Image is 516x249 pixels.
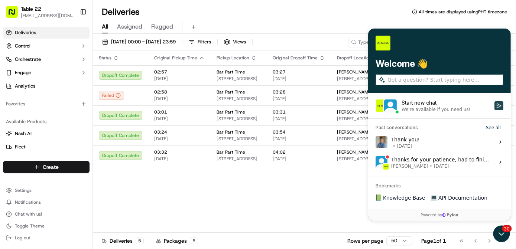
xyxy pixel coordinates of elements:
[15,235,30,241] span: Log out
[273,116,325,122] span: [DATE]
[21,13,74,19] button: [EMAIL_ADDRESS][DOMAIN_NAME]
[337,96,419,102] span: [STREET_ADDRESS][PERSON_NAME]
[154,109,205,115] span: 03:01
[185,37,214,47] button: Filters
[154,89,205,95] span: 02:58
[221,37,249,47] button: Views
[217,156,261,162] span: [STREET_ADDRESS]
[347,237,383,245] p: Rows per page
[15,211,42,217] span: Chat with us!
[21,5,41,13] button: Table 22
[3,80,90,92] a: Analytics
[190,237,198,244] div: 5
[6,130,87,137] a: Nash AI
[419,9,507,15] span: All times are displayed using PHT timezone
[99,37,179,47] button: [DATE] 00:00 - [DATE] 23:59
[198,39,211,45] span: Filters
[3,209,90,219] button: Chat with us!
[154,96,205,102] span: [DATE]
[217,129,245,135] span: Bar Part Time
[15,144,26,150] span: Fleet
[273,129,325,135] span: 03:54
[337,116,419,122] span: [STREET_ADDRESS][PERSON_NAME]
[273,96,325,102] span: [DATE]
[337,69,372,75] span: [PERSON_NAME]
[217,96,261,102] span: [STREET_ADDRESS]
[337,76,419,82] span: [STREET_ADDRESS]
[273,109,325,115] span: 03:31
[337,109,372,115] span: [PERSON_NAME]
[3,3,77,21] button: Table 22[EMAIL_ADDRESS][DOMAIN_NAME]
[3,27,90,39] a: Deliveries
[15,69,31,76] span: Engage
[154,156,205,162] span: [DATE]
[111,39,176,45] span: [DATE] 00:00 - [DATE] 23:59
[99,55,111,61] span: Status
[154,149,205,155] span: 03:32
[233,39,246,45] span: Views
[15,223,45,229] span: Toggle Theme
[217,69,245,75] span: Bar Part Time
[156,237,198,245] div: Packages
[15,130,32,137] span: Nash AI
[3,197,90,207] button: Notifications
[15,187,32,193] span: Settings
[151,22,173,31] span: Flagged
[337,55,371,61] span: Dropoff Location
[217,55,249,61] span: Pickup Location
[3,141,90,153] button: Fleet
[3,40,90,52] button: Control
[6,144,87,150] a: Fleet
[3,233,90,243] button: Log out
[3,128,90,140] button: Nash AI
[154,55,197,61] span: Original Pickup Time
[99,91,124,100] div: Failed
[368,29,511,221] iframe: Customer support window
[273,69,325,75] span: 03:27
[154,76,205,82] span: [DATE]
[3,161,90,173] button: Create
[348,37,415,47] input: Type to search
[15,56,41,63] span: Orchestrate
[273,89,325,95] span: 03:28
[273,55,318,61] span: Original Dropoff Time
[154,69,205,75] span: 02:57
[273,156,325,162] span: [DATE]
[154,129,205,135] span: 03:24
[337,129,372,135] span: [PERSON_NAME]
[337,89,372,95] span: [PERSON_NAME]
[15,29,36,36] span: Deliveries
[3,116,90,128] div: Available Products
[102,237,144,245] div: Deliveries
[273,136,325,142] span: [DATE]
[273,149,325,155] span: 04:02
[421,237,446,245] div: Page 1 of 1
[3,98,90,110] div: Favorites
[102,22,108,31] span: All
[337,149,372,155] span: [PERSON_NAME]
